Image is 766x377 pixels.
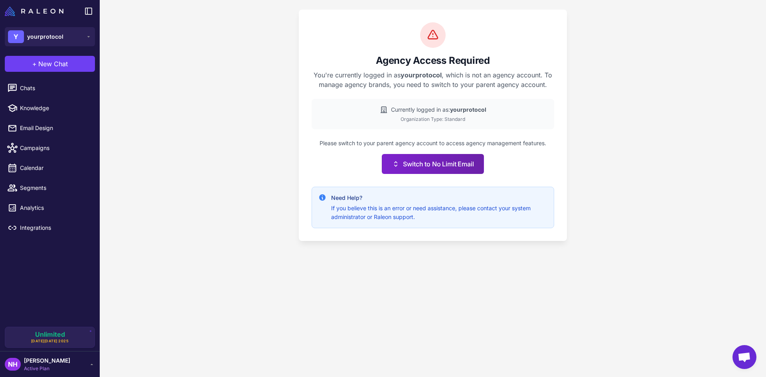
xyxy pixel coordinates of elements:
a: Integrations [3,219,97,236]
button: Switch to No Limit Email [382,154,484,174]
h4: Need Help? [331,193,547,202]
a: Knowledge [3,100,97,116]
strong: yourprotocol [401,71,442,79]
span: Campaigns [20,144,90,152]
div: NH [5,358,21,371]
span: Email Design [20,124,90,132]
div: Open chat [732,345,756,369]
a: Calendar [3,160,97,176]
span: [PERSON_NAME] [24,356,70,365]
a: Chats [3,80,97,97]
span: Knowledge [20,104,90,113]
span: Analytics [20,203,90,212]
a: Campaigns [3,140,97,156]
h2: Agency Access Required [312,54,554,67]
div: Y [8,30,24,43]
strong: yourprotocol [450,106,486,113]
button: +New Chat [5,56,95,72]
span: yourprotocol [27,32,63,41]
span: [DATE][DATE] 2025 [31,338,69,344]
span: + [32,59,37,69]
span: New Chat [38,59,68,69]
span: Calendar [20,164,90,172]
img: Raleon Logo [5,6,63,16]
a: Raleon Logo [5,6,67,16]
span: Currently logged in as: [391,105,486,114]
a: Segments [3,180,97,196]
div: Organization Type: Standard [318,116,548,123]
a: Analytics [3,199,97,216]
span: Integrations [20,223,90,232]
a: Email Design [3,120,97,136]
span: Segments [20,184,90,192]
span: Active Plan [24,365,70,372]
button: Yyourprotocol [5,27,95,46]
p: You're currently logged in as , which is not an agency account. To manage agency brands, you need... [312,70,554,89]
p: If you believe this is an error or need assistance, please contact your system administrator or R... [331,204,547,221]
p: Please switch to your parent agency account to access agency management features. [312,139,554,148]
span: Chats [20,84,90,93]
span: Unlimited [35,331,65,338]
